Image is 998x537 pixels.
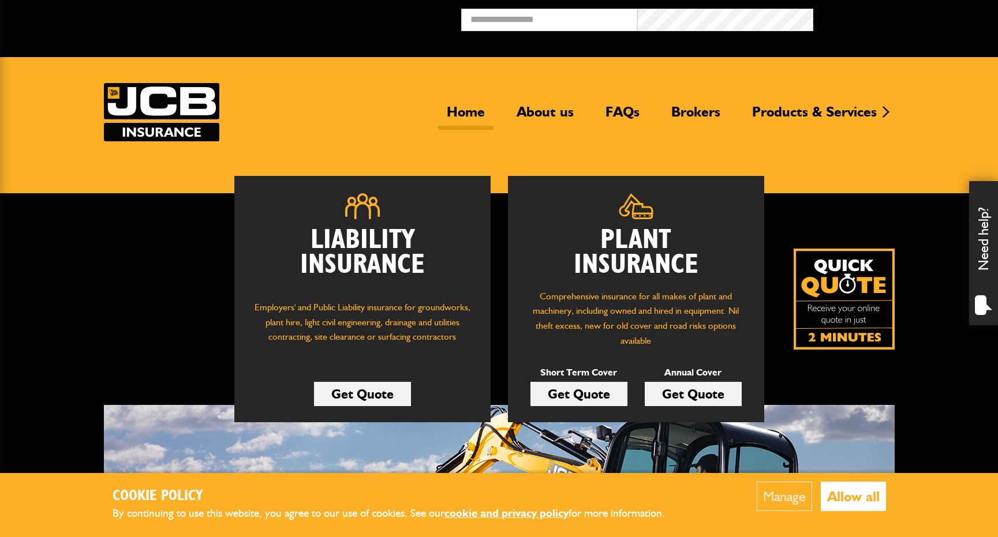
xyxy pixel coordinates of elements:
a: JCB Insurance Services [104,83,219,141]
a: Brokers [663,103,729,130]
div: Need help? [969,181,998,325]
a: Get Quote [314,382,411,406]
p: Annual Cover [645,365,742,380]
a: cookie and privacy policy [444,506,569,520]
button: Broker Login [813,9,989,27]
p: Employers' and Public Liability insurance for groundworks, plant hire, light civil engineering, d... [252,300,473,355]
a: Home [438,103,494,130]
a: Get Quote [530,382,627,406]
h2: Plant Insurance [525,228,747,277]
img: JCB Insurance Services logo [104,83,219,141]
a: About us [508,103,582,130]
button: Manage [757,482,812,511]
p: Short Term Cover [530,365,627,380]
a: FAQs [597,103,648,130]
img: Quick Quote [794,249,895,350]
button: Allow all [821,482,886,511]
p: Comprehensive insurance for all makes of plant and machinery, including owned and hired in equipm... [525,289,747,348]
a: Get your insurance quote isn just 2-minutes [794,249,895,350]
a: Get Quote [645,382,742,406]
a: Products & Services [743,103,885,130]
p: By continuing to use this website, you agree to our use of cookies. See our for more information. [113,505,684,523]
h2: Liability Insurance [252,228,473,289]
h2: Cookie Policy [113,487,684,505]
